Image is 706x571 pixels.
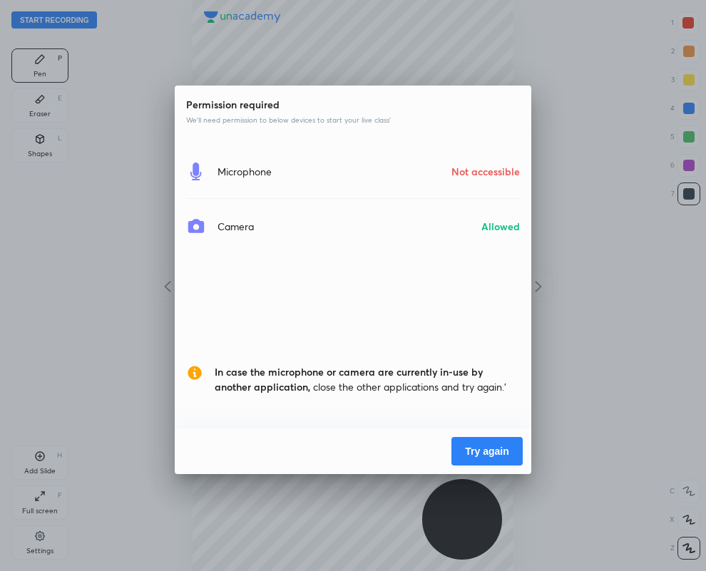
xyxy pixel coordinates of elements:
h4: Microphone [218,164,272,179]
h4: Permission required [186,97,520,112]
h4: Not accessible [451,164,520,179]
button: Try again [451,437,523,465]
p: We’ll need permission to below devices to start your live class’ [186,115,520,125]
span: In case the microphone or camera are currently in-use by another application, [215,365,483,393]
span: close the other applications and try again.’ [215,364,520,394]
h4: Allowed [481,219,520,234]
h4: Camera [218,219,254,234]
